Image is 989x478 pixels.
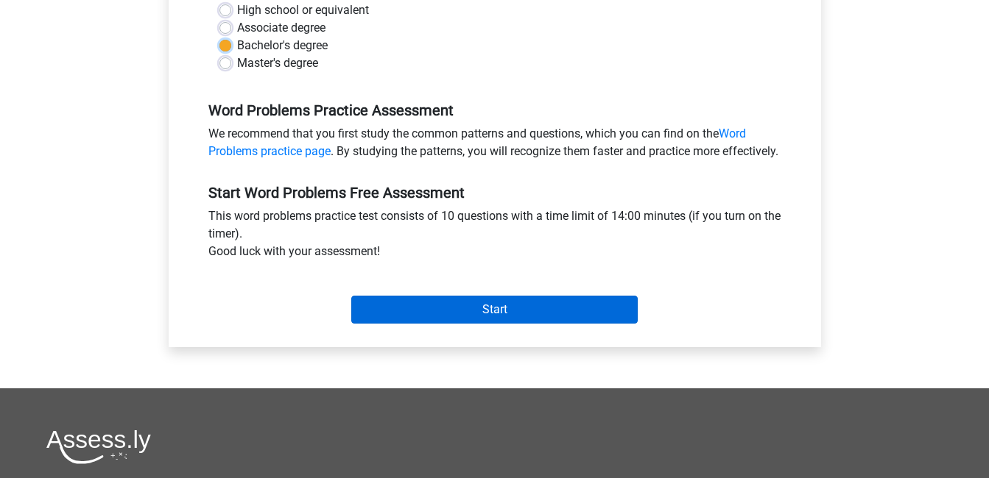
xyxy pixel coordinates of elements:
[237,54,318,72] label: Master's degree
[197,207,792,266] div: This word problems practice test consists of 10 questions with a time limit of 14:00 minutes (if ...
[351,296,638,324] input: Start
[208,184,781,201] h5: Start Word Problems Free Assessment
[237,37,328,54] label: Bachelor's degree
[46,429,151,464] img: Assessly logo
[208,101,781,119] h5: Word Problems Practice Assessment
[237,1,369,19] label: High school or equivalent
[197,125,792,166] div: We recommend that you first study the common patterns and questions, which you can find on the . ...
[237,19,325,37] label: Associate degree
